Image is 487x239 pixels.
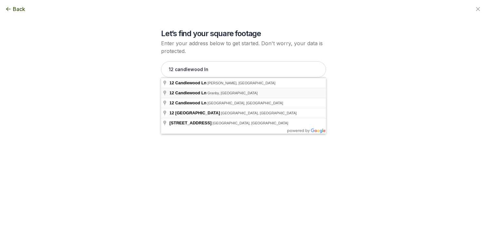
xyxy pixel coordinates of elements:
span: 12 [169,100,174,105]
span: [STREET_ADDRESS] [169,120,212,125]
span: Candlewood Ln [175,90,206,95]
span: 12 [169,90,174,95]
button: Back [5,5,25,13]
span: [PERSON_NAME], [GEOGRAPHIC_DATA] [207,81,275,85]
span: [GEOGRAPHIC_DATA], [GEOGRAPHIC_DATA] [221,111,297,115]
span: [GEOGRAPHIC_DATA], [GEOGRAPHIC_DATA] [213,121,288,125]
span: [GEOGRAPHIC_DATA], [GEOGRAPHIC_DATA] [207,101,283,105]
span: 12 [169,110,174,115]
span: Candlewood Ln [175,80,206,85]
span: Back [13,5,25,13]
h2: Let’s find your square footage [161,28,326,39]
p: Enter your address below to get started. Don't worry, your data is protected. [161,39,326,55]
span: Granby, [GEOGRAPHIC_DATA] [207,91,258,95]
input: Enter your address [161,61,326,78]
span: [GEOGRAPHIC_DATA] [175,110,220,115]
span: Candlewood Ln [175,100,206,105]
span: 12 [169,80,174,85]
